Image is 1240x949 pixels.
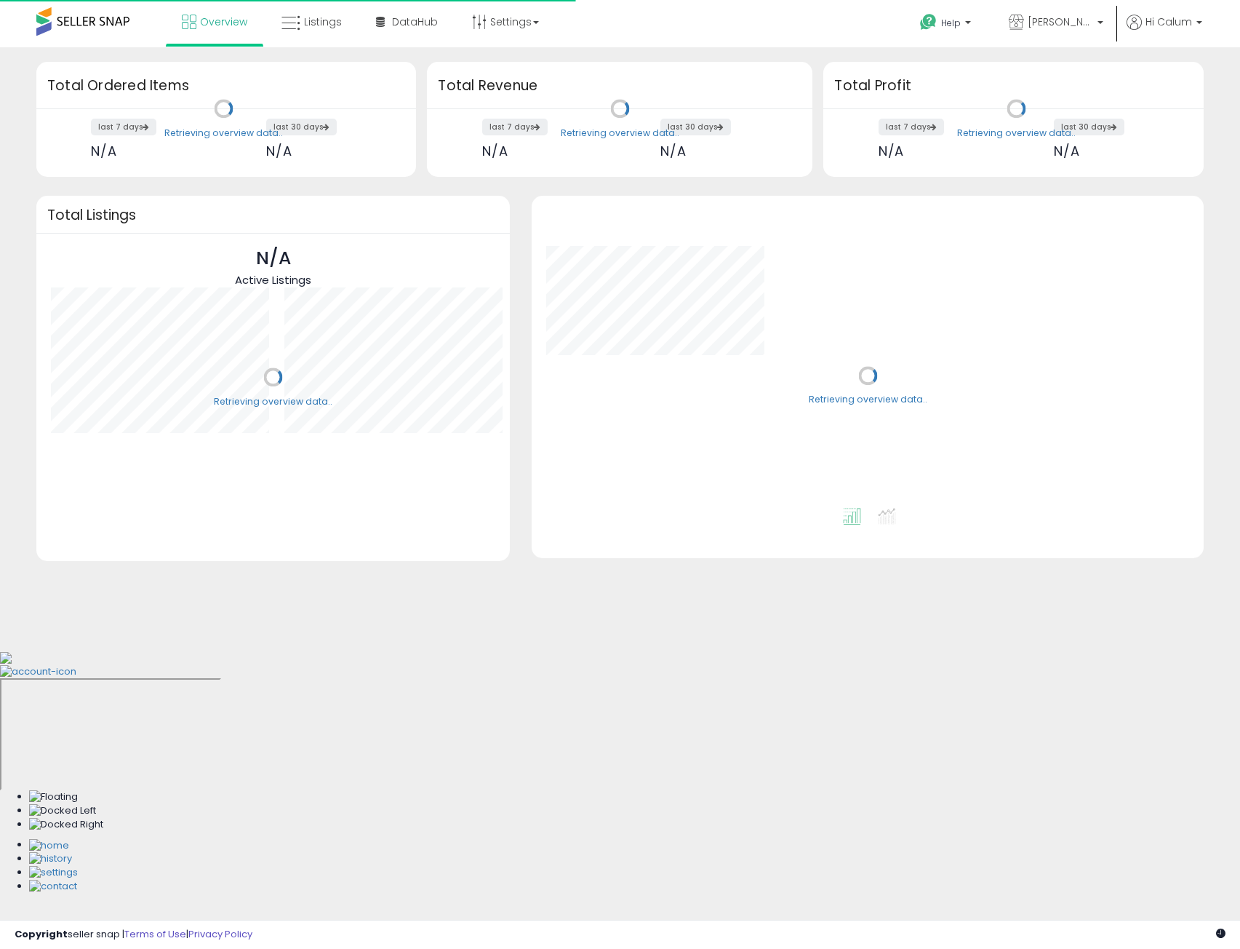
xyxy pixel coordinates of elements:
img: Docked Right [29,818,103,832]
img: Floating [29,790,78,804]
img: Home [29,839,69,853]
div: Retrieving overview data.. [957,127,1076,140]
span: Listings [304,15,342,29]
img: History [29,852,72,866]
span: Help [941,17,961,29]
img: Settings [29,866,78,880]
div: Retrieving overview data.. [561,127,679,140]
span: DataHub [392,15,438,29]
span: [PERSON_NAME] Essentials LLC [1028,15,1093,29]
i: Get Help [919,13,937,31]
div: Retrieving overview data.. [809,394,927,407]
img: Contact [29,880,77,894]
a: Help [908,2,985,47]
span: Overview [200,15,247,29]
img: Docked Left [29,804,96,818]
div: Retrieving overview data.. [164,127,283,140]
a: Hi Calum [1127,15,1202,47]
div: Retrieving overview data.. [214,395,332,408]
span: Hi Calum [1145,15,1192,29]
